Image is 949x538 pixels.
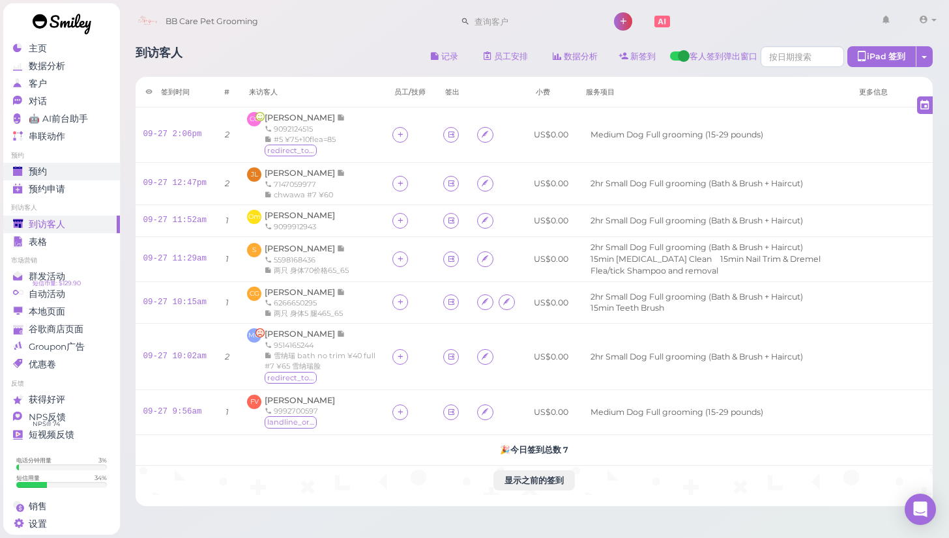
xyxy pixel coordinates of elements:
span: 两只 身体70价格65_65 [274,266,349,275]
a: 员工安排 [473,46,539,67]
div: 6266650295 [265,298,345,308]
span: BB Care Pet Grooming [166,3,258,40]
span: S [247,243,261,257]
li: 2hr Small Dog Full grooming (Bath & Brush + Haircut) [587,215,806,227]
a: [PERSON_NAME] [265,168,345,178]
a: 数据分析 [3,57,120,75]
i: Agreement form [481,352,489,361]
a: 串联动作 [3,128,120,145]
a: [PERSON_NAME] [265,395,335,405]
span: 串联动作 [29,131,65,142]
span: 记录 [337,329,345,339]
td: US$0.00 [526,163,576,205]
span: 获得好评 [29,394,65,405]
td: US$0.00 [526,281,576,324]
i: Agreement form [481,178,489,188]
a: [PERSON_NAME] [265,113,345,122]
a: 对话 [3,92,120,110]
span: 自动活动 [29,289,65,300]
a: NPS反馈 NPS® 74 [3,408,120,426]
a: [PERSON_NAME] [265,244,345,253]
a: 09-27 2:06pm [143,130,202,139]
li: 15min Nail Trim & Dremel [717,253,824,265]
div: 9092124515 [265,124,345,134]
span: 销售 [29,501,47,512]
button: 记录 [420,46,469,67]
span: 记录 [337,244,345,253]
a: 09-27 10:02am [143,352,207,361]
div: 7147059977 [265,179,345,190]
span: JL [247,167,261,182]
th: 小费 [526,77,576,107]
span: 对话 [29,96,47,107]
span: NPS反馈 [29,412,66,423]
a: 到访客人 [3,216,120,233]
span: 谷歌商店页面 [29,324,83,335]
i: 2 [225,130,229,139]
i: 2 [225,352,229,361]
button: 显示之前的签到 [493,470,575,491]
td: US$0.00 [526,107,576,163]
span: FV [247,395,261,409]
div: 短信用量 [16,474,40,482]
span: landline_or_wifi [265,416,317,428]
a: 09-27 12:47pm [143,178,207,188]
span: Om [247,210,261,224]
a: 表格 [3,233,120,251]
th: 员工/技师 [385,77,435,107]
span: MG [247,328,261,343]
h5: 🎉 今日签到总数 7 [143,445,926,455]
li: Flea/tick Shampoo and removal [587,265,722,277]
span: CG [247,287,261,301]
span: 预约申请 [29,184,65,195]
i: Agreement form [481,297,489,307]
div: 9992700597 [265,406,335,416]
span: 本地页面 [29,306,65,317]
span: 表格 [29,236,47,248]
li: 到访客人 [3,203,120,212]
th: 服务项目 [576,77,849,107]
a: 09-27 10:15am [143,298,207,307]
span: [PERSON_NAME] [265,287,337,297]
span: 雪纳瑞 bath no trim ¥40 full #7 ¥65 雪纳瑞脸 [265,351,375,371]
span: 群发活动 [29,271,65,282]
a: 短视频反馈 [3,426,120,444]
a: [PERSON_NAME] [265,287,345,297]
i: 1 [226,216,229,225]
a: 优惠卷 [3,356,120,373]
a: 数据分析 [542,46,609,67]
span: NPS® 74 [33,419,60,429]
i: 1 [226,254,229,264]
a: 预约 [3,163,120,180]
span: [PERSON_NAME] [265,168,337,178]
th: 签出 [435,77,469,107]
li: 2hr Small Dog Full grooming (Bath & Brush + Haircut) [587,351,806,363]
li: 15min [MEDICAL_DATA] Clean [587,253,715,265]
span: 🤖 AI前台助手 [29,113,88,124]
li: 市场营销 [3,256,120,265]
i: 2 [225,178,229,188]
td: US$0.00 [526,324,576,389]
a: [PERSON_NAME] [265,329,345,339]
a: 设置 [3,515,120,533]
a: 🤖 AI前台助手 [3,110,120,128]
a: 销售 [3,498,120,515]
i: Agreement form [481,254,489,264]
h1: 到访客人 [136,46,182,70]
span: [PERSON_NAME] [265,113,337,122]
div: 3 % [98,456,107,464]
a: [PERSON_NAME] [265,210,335,220]
a: 自动活动 [3,285,120,303]
div: # [224,87,229,97]
a: 主页 [3,40,120,57]
a: 客户 [3,75,120,92]
a: 新签到 [609,46,667,67]
span: Groupon广告 [29,341,85,352]
input: 查询客户 [470,11,596,32]
span: 数据分析 [29,61,65,72]
td: US$0.00 [526,389,576,434]
span: [PERSON_NAME] [265,244,337,253]
div: iPad 签到 [847,46,916,67]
